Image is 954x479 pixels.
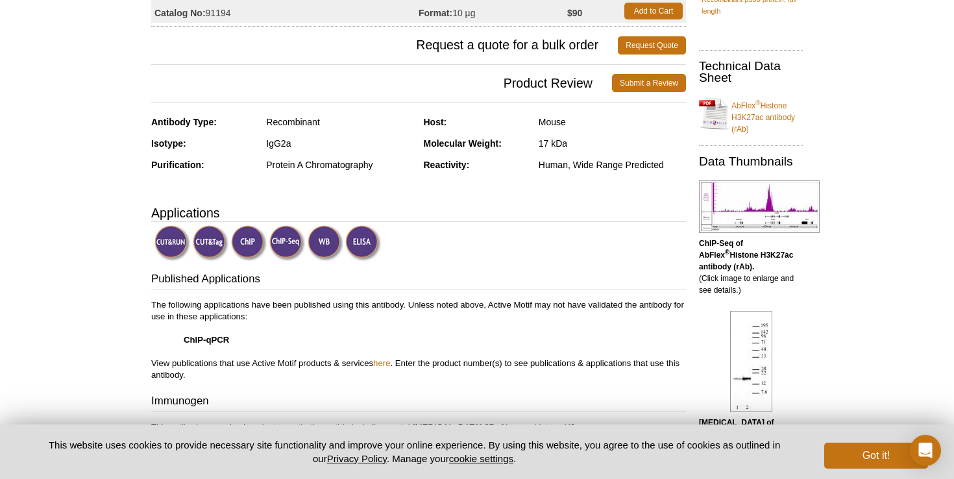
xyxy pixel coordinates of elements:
[154,7,206,19] strong: Catalog No:
[699,239,793,271] b: ChIP-Seq of AbFlex Histone H3K27ac antibody (rAb).
[699,417,803,475] p: (Click image to enlarge and see details.)
[910,435,941,466] div: Open Intercom Messenger
[151,117,217,127] strong: Antibody Type:
[151,299,686,381] p: The following applications have been published using this antibody. Unless noted above, Active Mo...
[231,225,267,261] img: ChIP Validated
[824,443,928,469] button: Got it!
[193,225,228,261] img: CUT&Tag Validated
[151,393,686,411] h3: Immunogen
[424,160,470,170] strong: Reactivity:
[419,7,452,19] strong: Format:
[539,116,686,128] div: Mouse
[699,180,820,233] img: AbFlex<sup>®</sup> Histone H3K27ac antibody (rAb) tested by ChIP-Seq.
[151,271,686,289] h3: Published Applications
[449,453,513,464] button: cookie settings
[151,160,204,170] strong: Purification:
[624,3,683,19] a: Add to Cart
[567,7,582,19] strong: $90
[327,453,387,464] a: Privacy Policy
[424,117,447,127] strong: Host:
[699,418,793,450] b: [MEDICAL_DATA] of AbFlex Histone H3K27ac antibody (rAb).
[618,36,686,55] a: Request Quote
[151,36,618,55] span: Request a quote for a bulk order
[184,335,229,345] strong: ChIP-qPCR
[725,249,729,256] sup: ®
[151,421,686,433] p: This antibody was raised against a synthetic peptide including acetyl-[MEDICAL_DATA] 27 of human ...
[612,74,686,92] a: Submit a Review
[699,238,803,296] p: (Click image to enlarge and see details.)
[26,438,803,465] p: This website uses cookies to provide necessary site functionality and improve your online experie...
[539,138,686,149] div: 17 kDa
[345,225,381,261] img: Enzyme-linked Immunosorbent Assay Validated
[266,138,413,149] div: IgG2a
[539,159,686,171] div: Human, Wide Range Predicted
[266,116,413,128] div: Recombinant
[308,225,343,261] img: Western Blot Validated
[154,225,190,261] img: CUT&RUN Validated
[266,159,413,171] div: Protein A Chromatography
[151,74,612,92] span: Product Review
[699,60,803,84] h2: Technical Data Sheet
[373,358,390,368] a: here
[424,138,502,149] strong: Molecular Weight:
[151,138,186,149] strong: Isotype:
[699,156,803,167] h2: Data Thumbnails
[269,225,305,261] img: ChIP-Seq Validated
[699,92,803,135] a: AbFlex®Histone H3K27ac antibody (rAb)
[151,203,686,223] h3: Applications
[730,311,772,412] img: AbFlex<sup>®</sup> Histone H3K27ac antibody (rAb) tested by Western blot.
[755,99,760,106] sup: ®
